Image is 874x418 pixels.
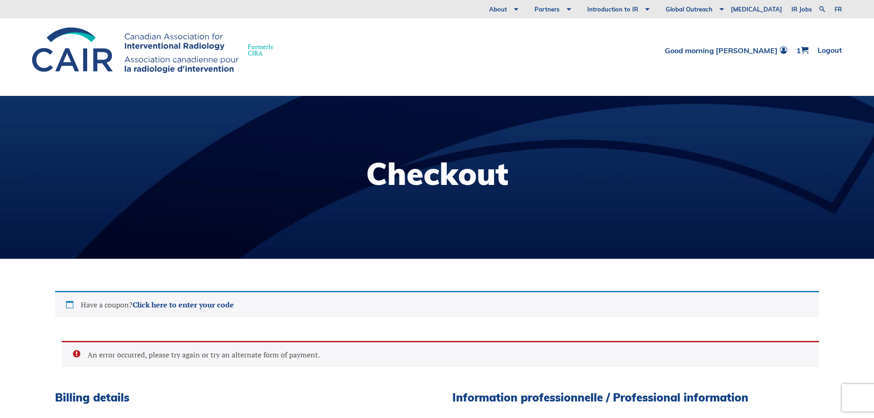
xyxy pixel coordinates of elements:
[665,46,787,54] a: Good morning [PERSON_NAME]
[248,44,273,56] span: Formerly CIRA
[818,46,842,54] a: Logout
[366,158,508,189] h1: Checkout
[88,350,804,360] li: An error occurred, please try again or try an alternate form of payment.
[32,28,283,73] a: FormerlyCIRA
[55,391,422,404] h3: Billing details
[452,391,819,404] h3: Information professionnelle / Professional information
[133,300,234,310] a: Click here to enter your code
[835,6,842,12] a: fr
[32,28,239,73] img: CIRA
[796,46,808,54] a: 1
[55,291,819,317] div: Have a coupon?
